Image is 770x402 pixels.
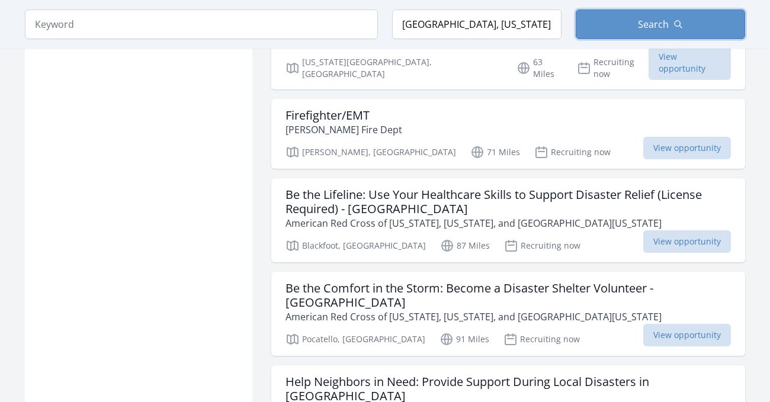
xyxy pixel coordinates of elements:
h3: Be the Lifeline: Use Your Healthcare Skills to Support Disaster Relief (License Required) - [GEOG... [285,188,731,216]
p: 71 Miles [470,145,520,159]
span: Search [638,17,669,31]
p: Recruiting now [503,332,580,346]
p: [PERSON_NAME] Fire Dept [285,123,402,137]
input: Keyword [25,9,378,39]
p: [US_STATE][GEOGRAPHIC_DATA], [GEOGRAPHIC_DATA] [285,56,502,80]
p: Blackfoot, [GEOGRAPHIC_DATA] [285,239,426,253]
p: Recruiting now [504,239,580,253]
p: American Red Cross of [US_STATE], [US_STATE], and [GEOGRAPHIC_DATA][US_STATE] [285,216,731,230]
a: Be the Comfort in the Storm: Become a Disaster Shelter Volunteer - [GEOGRAPHIC_DATA] American Red... [271,272,745,356]
p: Recruiting now [577,56,649,80]
span: View opportunity [643,324,731,346]
p: Pocatello, [GEOGRAPHIC_DATA] [285,332,425,346]
p: 87 Miles [440,239,490,253]
a: Be the Lifeline: Use Your Healthcare Skills to Support Disaster Relief (License Required) - [GEOG... [271,178,745,262]
input: Location [392,9,562,39]
span: View opportunity [643,137,731,159]
a: Firefighter/EMT [PERSON_NAME] Fire Dept [PERSON_NAME], [GEOGRAPHIC_DATA] 71 Miles Recruiting now ... [271,99,745,169]
h3: Firefighter/EMT [285,108,402,123]
h3: Be the Comfort in the Storm: Become a Disaster Shelter Volunteer - [GEOGRAPHIC_DATA] [285,281,731,310]
p: Recruiting now [534,145,611,159]
button: Search [576,9,745,39]
span: View opportunity [649,46,731,80]
p: 91 Miles [439,332,489,346]
p: American Red Cross of [US_STATE], [US_STATE], and [GEOGRAPHIC_DATA][US_STATE] [285,310,731,324]
p: [PERSON_NAME], [GEOGRAPHIC_DATA] [285,145,456,159]
p: 63 Miles [516,56,563,80]
span: View opportunity [643,230,731,253]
